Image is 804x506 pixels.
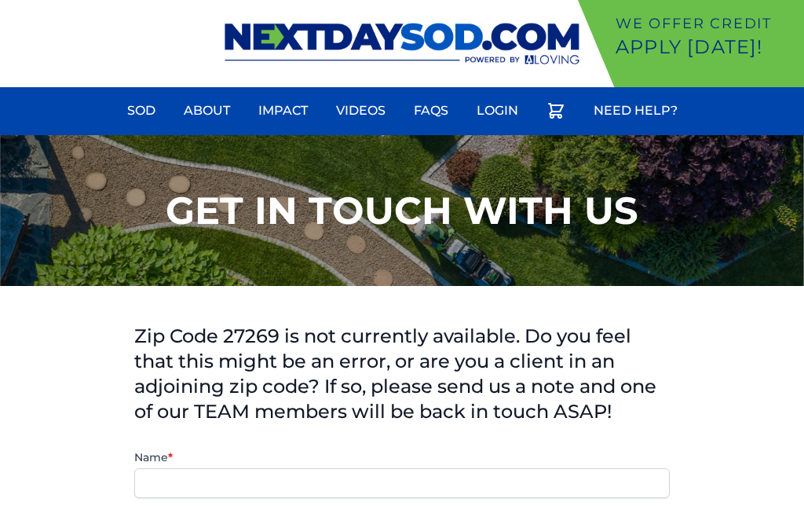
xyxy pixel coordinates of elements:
[404,92,458,130] a: FAQs
[134,449,671,465] label: Name
[616,35,798,60] p: Apply [DATE]!
[584,92,687,130] a: Need Help?
[166,192,638,229] h1: Get In Touch With Us
[616,13,798,35] p: We offer Credit
[467,92,528,130] a: Login
[249,92,317,130] a: Impact
[327,92,395,130] a: Videos
[134,324,671,424] h3: Zip Code 27269 is not currently available. Do you feel that this might be an error, or are you a ...
[174,92,239,130] a: About
[118,92,165,130] a: Sod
